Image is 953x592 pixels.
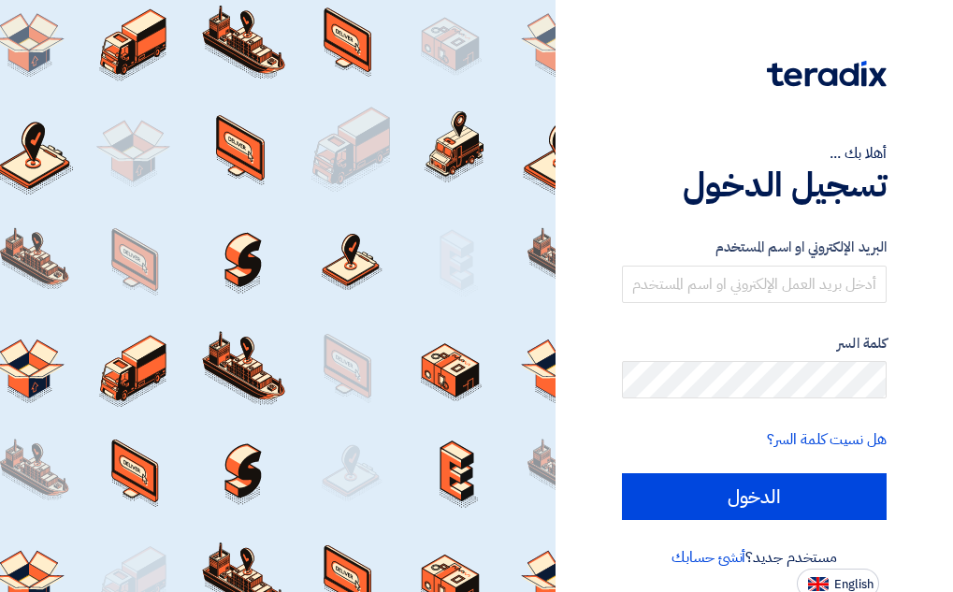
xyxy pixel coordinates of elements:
h1: تسجيل الدخول [622,165,887,206]
div: مستخدم جديد؟ [622,546,887,569]
img: Teradix logo [767,61,887,87]
input: أدخل بريد العمل الإلكتروني او اسم المستخدم الخاص بك ... [622,266,887,303]
input: الدخول [622,473,887,520]
label: كلمة السر [622,333,887,354]
a: هل نسيت كلمة السر؟ [767,428,887,451]
a: أنشئ حسابك [671,546,745,569]
span: English [834,578,874,591]
div: أهلا بك ... [622,142,887,165]
img: en-US.png [808,577,829,591]
label: البريد الإلكتروني او اسم المستخدم [622,237,887,258]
